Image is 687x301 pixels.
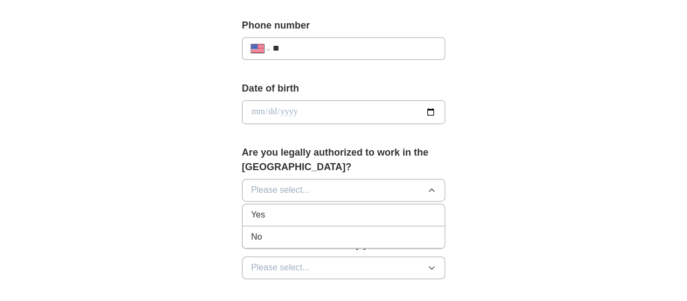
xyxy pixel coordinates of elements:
[251,208,265,221] span: Yes
[251,230,262,243] span: No
[251,184,310,197] span: Please select...
[242,18,446,33] label: Phone number
[242,256,446,279] button: Please select...
[242,81,446,96] label: Date of birth
[242,145,446,174] label: Are you legally authorized to work in the [GEOGRAPHIC_DATA]?
[251,261,310,274] span: Please select...
[242,179,446,201] button: Please select...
